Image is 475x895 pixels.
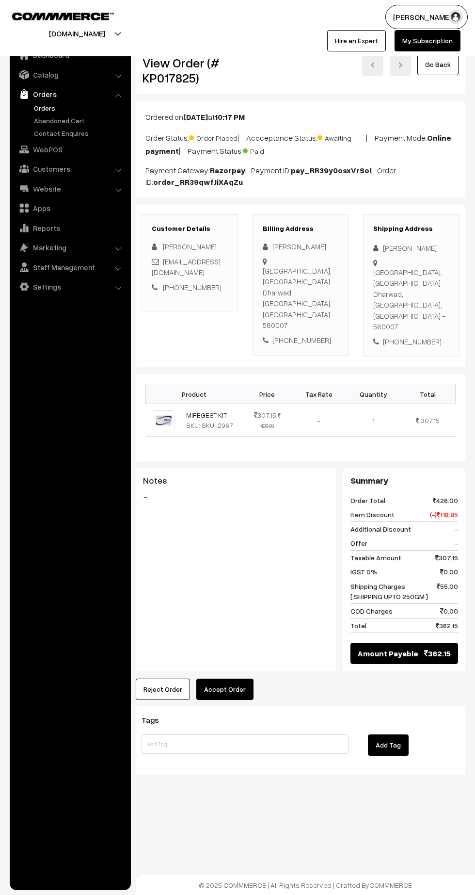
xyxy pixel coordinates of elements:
button: [DOMAIN_NAME] [15,21,139,46]
blockquote: - [143,491,329,503]
span: IGST 0% [350,567,377,577]
a: Contact Enquires [32,128,127,138]
a: Settings [12,278,127,295]
b: order_RR39qwfJiXAqZu [153,177,243,187]
h3: Summary [350,475,458,486]
span: Total [350,620,366,631]
span: Paid [243,144,291,156]
th: Price [243,384,292,404]
span: - [454,538,458,548]
span: 307.15 [421,416,440,424]
th: Total [400,384,455,404]
a: Orders [32,103,127,113]
span: Taxable Amount [350,553,401,563]
a: Staff Management [12,259,127,276]
h3: Customer Details [152,225,228,233]
a: Catalog [12,66,127,83]
img: MIFEGEST.jpeg [152,410,174,430]
a: My Subscription [395,30,460,51]
a: COMMMERCE [369,881,412,889]
button: Add Tag [368,734,409,756]
a: Hire an Expert [327,30,386,51]
h3: Notes [143,475,329,486]
a: [EMAIL_ADDRESS][DOMAIN_NAME] [152,257,221,277]
img: left-arrow.png [370,62,376,68]
span: Item Discount [350,509,395,520]
th: Tax Rate [292,384,346,404]
a: MIFEGEST KIT [186,411,227,419]
span: 362.15 [424,648,451,659]
img: user [448,10,463,24]
a: Customers [12,160,127,178]
a: Orders [12,85,127,103]
button: Accept Order [196,679,253,700]
div: SKU: SKU-2967 [186,420,237,430]
b: [DATE] [183,112,208,122]
a: [PHONE_NUMBER] [163,283,222,292]
img: COMMMERCE [12,13,114,20]
th: Product [146,384,243,404]
a: COMMMERCE [12,10,97,21]
h2: View Order (# KP017825) [142,55,238,85]
button: [PERSON_NAME] [385,5,468,29]
b: 10:17 PM [215,112,245,122]
span: Offer [350,538,367,548]
a: Website [12,180,127,197]
span: 0.00 [440,606,458,616]
p: Payment Gateway: | Payment ID: | Order ID: [145,164,456,188]
button: Reject Order [136,679,190,700]
th: Quantity [346,384,400,404]
p: Order Status: | Accceptance Status: | Payment Mode: | Payment Status: [145,130,456,157]
div: [PHONE_NUMBER] [373,336,449,347]
span: Order Placed [189,130,237,143]
a: Go Back [417,54,459,75]
a: Marketing [12,239,127,256]
span: Shipping Charges [ SHIPPING UPTO 250GM ] [350,581,428,602]
div: [PHONE_NUMBER] [263,335,339,346]
span: Order Total [350,495,385,505]
div: [GEOGRAPHIC_DATA], [GEOGRAPHIC_DATA] Dharwad, [GEOGRAPHIC_DATA], [GEOGRAPHIC_DATA] - 580007 [263,265,339,331]
div: [PERSON_NAME] [373,243,449,254]
a: Abandoned Cart [32,115,127,126]
span: Amount Payable [358,648,418,659]
span: 1 [372,416,375,424]
span: 362.15 [436,620,458,631]
td: - [292,404,346,437]
b: pay_RR39y0osxVrSoi [291,165,371,175]
span: 55.00 [437,581,458,602]
a: WebPOS [12,141,127,158]
a: Apps [12,199,127,217]
span: (-) 118.85 [430,509,458,520]
img: right-arrow.png [397,62,403,68]
span: Awaiting [317,130,366,143]
span: Additional Discount [350,524,411,534]
b: Razorpay [210,165,245,175]
div: [GEOGRAPHIC_DATA], [GEOGRAPHIC_DATA] Dharwad, [GEOGRAPHIC_DATA], [GEOGRAPHIC_DATA] - 580007 [373,267,449,332]
span: 0.00 [440,567,458,577]
span: 426.00 [433,495,458,505]
h3: Shipping Address [373,225,449,233]
span: [PERSON_NAME] [163,242,217,251]
input: Add Tag [142,734,348,754]
span: 307.15 [435,553,458,563]
a: Reports [12,219,127,237]
h3: Billing Address [263,225,339,233]
span: - [454,524,458,534]
footer: © 2025 COMMMERCE | All Rights Reserved | Crafted By [136,875,475,895]
div: [PERSON_NAME] [263,241,339,252]
span: COD Charges [350,606,393,616]
span: Tags [142,715,171,725]
p: Ordered on at [145,111,456,123]
span: 307.15 [254,411,276,419]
